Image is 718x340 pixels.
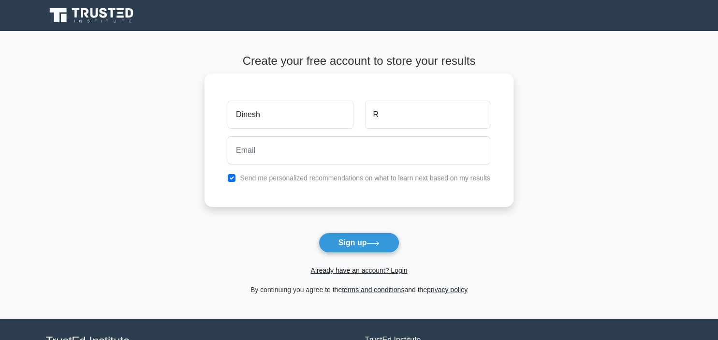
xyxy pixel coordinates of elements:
a: Already have an account? Login [310,266,407,274]
h4: Create your free account to store your results [205,54,513,68]
input: Email [228,136,490,164]
input: First name [228,101,353,129]
label: Send me personalized recommendations on what to learn next based on my results [240,174,490,182]
a: privacy policy [427,286,468,294]
button: Sign up [319,233,400,253]
div: By continuing you agree to the and the [199,284,519,296]
input: Last name [365,101,490,129]
a: terms and conditions [342,286,404,294]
